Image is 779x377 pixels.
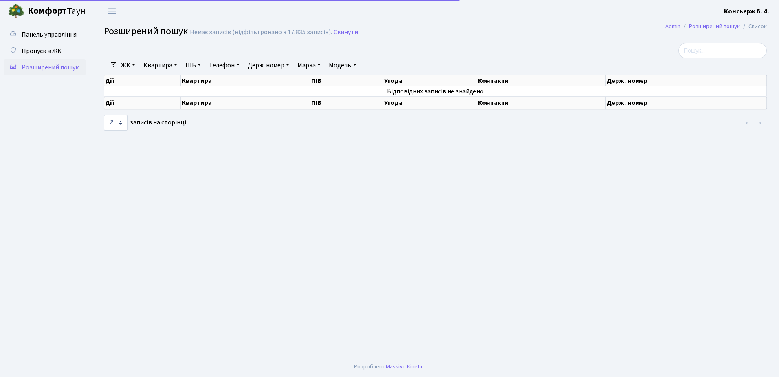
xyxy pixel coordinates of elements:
th: Квартира [181,97,310,109]
th: ПІБ [310,75,383,86]
div: Немає записів (відфільтровано з 17,835 записів). [190,29,332,36]
a: Панель управління [4,27,86,43]
span: Розширений пошук [22,63,79,72]
th: Контакти [477,75,606,86]
a: Модель [326,58,359,72]
span: Пропуск в ЖК [22,47,62,55]
div: Розроблено . [354,362,425,371]
a: Розширений пошук [689,22,740,31]
th: Угода [383,75,477,86]
nav: breadcrumb [653,18,779,35]
b: Комфорт [28,4,67,18]
button: Переключити навігацію [102,4,122,18]
a: Консьєрж б. 4. [724,7,769,16]
select: записів на сторінці [104,115,128,131]
a: Марка [294,58,324,72]
a: Скинути [334,29,358,36]
span: Розширений пошук [104,24,188,38]
a: Admin [665,22,680,31]
label: записів на сторінці [104,115,186,131]
th: Контакти [477,97,606,109]
a: Квартира [140,58,180,72]
th: Дії [104,75,181,86]
a: Massive Kinetic [386,362,424,371]
a: ПІБ [182,58,204,72]
input: Пошук... [678,43,767,58]
li: Список [740,22,767,31]
span: Таун [28,4,86,18]
th: Держ. номер [606,97,767,109]
th: Квартира [181,75,310,86]
td: Відповідних записів не знайдено [104,86,767,96]
span: Панель управління [22,30,77,39]
a: Телефон [206,58,243,72]
a: Пропуск в ЖК [4,43,86,59]
th: Дії [104,97,181,109]
th: Держ. номер [606,75,767,86]
img: logo.png [8,3,24,20]
th: ПІБ [310,97,383,109]
th: Угода [383,97,477,109]
a: Розширений пошук [4,59,86,75]
a: Держ. номер [244,58,293,72]
a: ЖК [118,58,139,72]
